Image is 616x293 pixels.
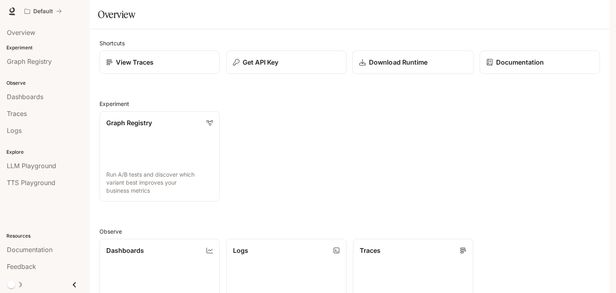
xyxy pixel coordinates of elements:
[98,6,135,22] h1: Overview
[243,57,278,67] p: Get API Key
[116,57,154,67] p: View Traces
[33,8,53,15] p: Default
[99,51,220,74] a: View Traces
[99,100,600,108] h2: Experiment
[226,51,346,74] button: Get API Key
[99,111,220,201] a: Graph RegistryRun A/B tests and discover which variant best improves your business metrics
[21,3,65,19] button: All workspaces
[99,227,600,236] h2: Observe
[106,246,144,255] p: Dashboards
[480,51,600,74] a: Documentation
[496,57,544,67] p: Documentation
[106,118,152,128] p: Graph Registry
[353,51,474,74] a: Download Runtime
[369,57,428,67] p: Download Runtime
[233,246,248,255] p: Logs
[360,246,381,255] p: Traces
[99,39,600,47] h2: Shortcuts
[106,171,213,195] p: Run A/B tests and discover which variant best improves your business metrics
